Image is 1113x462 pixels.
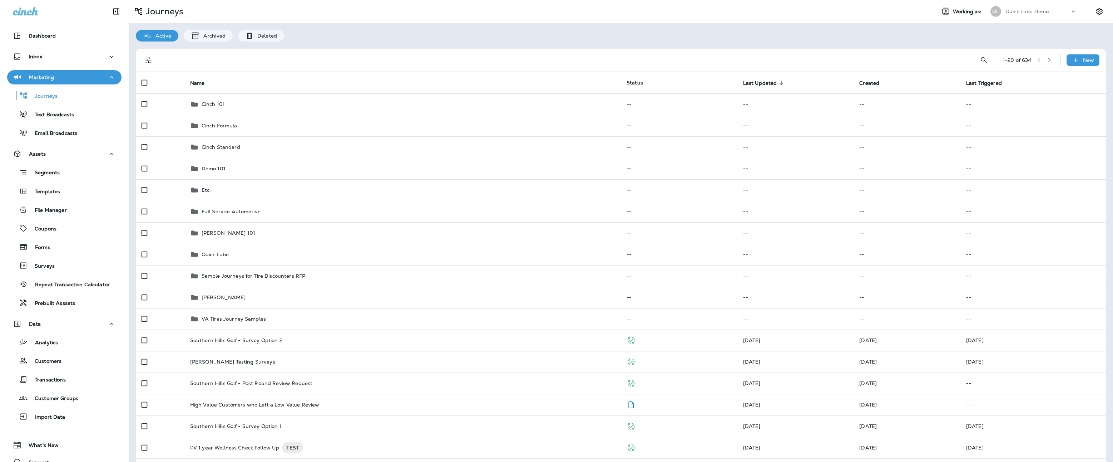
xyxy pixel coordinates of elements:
[859,380,877,386] span: Mike Dame
[29,33,56,39] p: Dashboard
[621,136,737,158] td: --
[854,93,960,115] td: --
[28,130,77,137] p: Email Broadcasts
[960,287,1106,308] td: --
[859,402,877,408] span: Gabe Davis
[960,330,1106,351] td: [DATE]
[202,273,306,279] p: Sample Journeys for Tire Discounters RFP
[7,147,122,161] button: Assets
[621,158,737,179] td: --
[960,265,1106,287] td: --
[960,351,1106,373] td: [DATE]
[7,258,122,273] button: Surveys
[202,123,237,128] p: Cinch Formula
[202,230,255,236] p: [PERSON_NAME] 101
[190,359,275,365] p: [PERSON_NAME] Testing Surveys
[854,158,960,179] td: --
[743,80,777,86] span: Last Updated
[960,415,1106,437] td: [DATE]
[202,166,226,171] p: Demo 101
[966,80,1002,86] span: Last Triggered
[977,53,991,67] button: Search Journeys
[28,358,61,365] p: Customers
[854,201,960,222] td: --
[960,437,1106,458] td: [DATE]
[960,93,1106,115] td: --
[966,402,1100,408] p: --
[627,358,635,364] span: Published
[854,222,960,244] td: --
[960,308,1106,330] td: --
[960,244,1106,265] td: --
[202,144,240,150] p: Cinch Standard
[859,80,889,86] span: Created
[190,442,280,453] p: PV 1 year Wellness Check Follow Up
[28,244,50,251] p: Forms
[29,321,41,327] p: Data
[960,115,1106,136] td: --
[743,380,761,386] span: Mike Dame
[7,317,122,331] button: Data
[142,53,156,67] button: Filters
[7,335,122,350] button: Analytics
[7,49,122,64] button: Inbox
[990,6,1001,17] div: QL
[743,444,761,451] span: Sarah Paxman
[737,115,854,136] td: --
[743,337,761,344] span: Mike Dame
[627,401,635,407] span: Draft
[737,222,854,244] td: --
[960,136,1106,158] td: --
[190,80,205,86] span: Name
[7,88,122,103] button: Journeys
[737,158,854,179] td: --
[737,308,854,330] td: --
[7,295,122,310] button: Prebuilt Asssets
[621,201,737,222] td: --
[7,184,122,199] button: Templates
[7,438,122,452] button: What's New
[143,6,183,17] p: Journeys
[282,444,303,451] span: TEST
[29,74,54,80] p: Marketing
[621,222,737,244] td: --
[190,80,214,86] span: Name
[1083,57,1094,63] p: New
[627,79,643,86] span: Status
[953,9,983,15] span: Working as:
[621,93,737,115] td: --
[737,287,854,308] td: --
[960,158,1106,179] td: --
[28,93,58,100] p: Journeys
[21,442,59,451] span: What's New
[859,359,877,365] span: Jason Munk
[737,179,854,201] td: --
[859,337,877,344] span: Mike Dame
[7,125,122,140] button: Email Broadcasts
[859,80,879,86] span: Created
[737,201,854,222] td: --
[202,101,225,107] p: Cinch 101
[743,80,786,86] span: Last Updated
[202,209,261,214] p: Full Service Automotive
[28,377,66,384] p: Transactions
[28,340,58,346] p: Analytics
[960,179,1106,201] td: --
[28,282,110,288] p: Repeat Transaction Calculator
[190,380,313,386] p: Southern Hills Golf - Post Round Review Request
[7,277,122,292] button: Repeat Transaction Calculator
[966,80,1011,86] span: Last Triggered
[627,336,635,343] span: Published
[743,423,761,429] span: Mike Dame
[106,4,126,19] button: Collapse Sidebar
[7,70,122,84] button: Marketing
[1003,57,1032,63] div: 1 - 20 of 634
[966,380,1100,386] p: --
[190,423,282,429] p: Southern Hills Golf - Survey Option 1
[960,201,1106,222] td: --
[854,308,960,330] td: --
[737,136,854,158] td: --
[859,423,877,429] span: Mike Dame
[854,244,960,265] td: --
[28,226,56,233] p: Coupons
